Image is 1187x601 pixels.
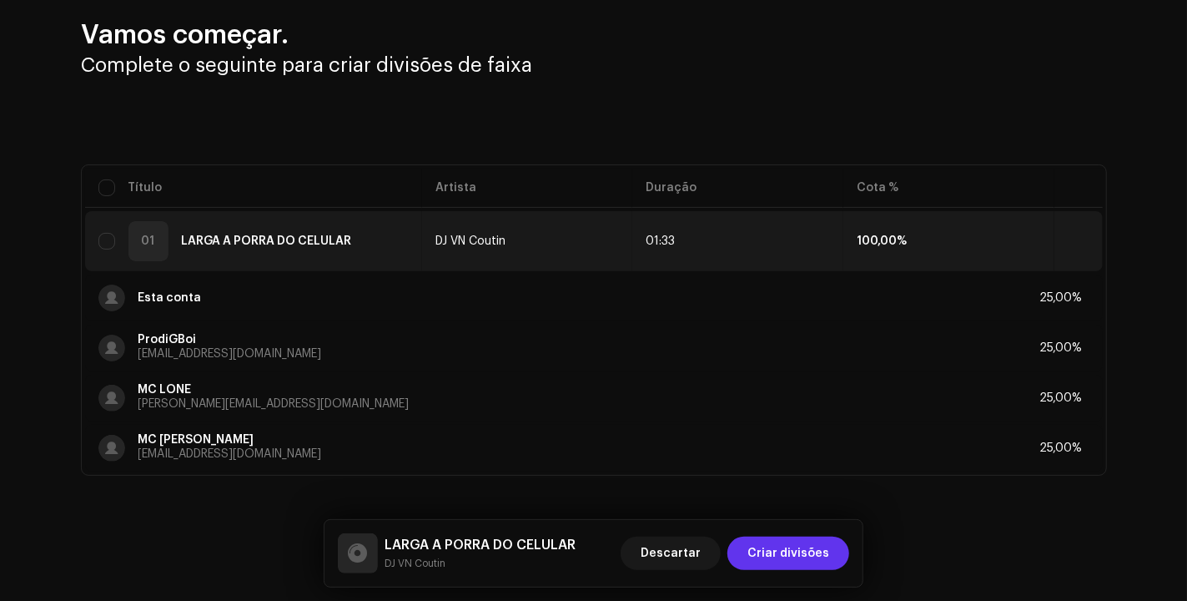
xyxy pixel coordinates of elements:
[182,235,352,247] strong: LARGA A PORRA DO CELULAR
[435,235,505,247] span: DJ VN Coutin
[747,537,829,570] span: Criar divisões
[138,396,410,413] p: [PERSON_NAME][EMAIL_ADDRESS][DOMAIN_NAME]
[621,537,721,570] button: Descartar
[82,52,1106,78] h3: Complete o seguinte para criar divisões de faixa
[385,535,576,555] h5: LARGA A PORRA DO CELULAR
[641,537,701,570] span: Descartar
[1040,442,1083,454] div: 25,00%
[1040,342,1083,354] div: 25,00%
[385,555,576,572] small: LARGA A PORRA DO CELULAR
[1040,392,1083,404] div: 25,00%
[1040,292,1083,304] div: 25,00%
[857,235,907,247] strong: 100,00%
[646,235,675,247] span: 93
[727,537,849,570] button: Criar divisões
[138,446,322,463] p: [EMAIL_ADDRESS][DOMAIN_NAME]
[138,346,322,363] p: [EMAIL_ADDRESS][DOMAIN_NAME]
